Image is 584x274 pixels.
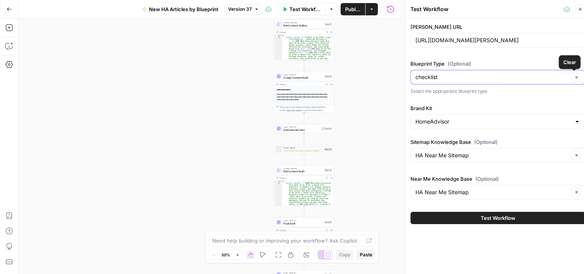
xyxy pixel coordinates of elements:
input: HA Near Me Sitemap [415,152,569,159]
span: Toggle code folding, rows 1 through 3 [280,35,282,36]
span: Add Internal Links [283,128,319,132]
span: (Optional) [474,138,498,146]
div: Output [280,83,323,86]
span: Human Review [283,167,323,170]
g: Edge from step_13 to step_14 [304,154,305,165]
g: Edge from step_14 to step_15 [304,206,305,217]
span: Human Review [283,21,323,24]
button: Copy [336,250,353,260]
span: Test Workflow [481,214,515,222]
span: Version 37 [228,6,252,13]
span: (Optional) [475,175,499,183]
g: Edge from step_18 to step_11 [304,8,305,19]
g: Edge from step_11 to step_19 [304,60,305,71]
span: New HA Articles by Blueprint [149,5,218,13]
button: Paste [356,250,375,260]
div: Step 15 [324,221,332,224]
button: New HA Articles by Blueprint [137,3,223,15]
span: Publish [345,5,361,13]
button: Test Workflow [278,3,325,15]
span: Copy the output [287,109,301,111]
span: Create Content Draft [283,76,323,80]
span: (Optional) [448,60,471,68]
div: 1 [275,35,282,36]
input: HA Near Me Sitemap [415,188,569,196]
span: Copy [339,251,350,258]
g: Edge from step_21 to step_13 [304,133,305,144]
div: Power AgentAdd Internal Links Avoid Highlights - ForkStep 13 [275,145,334,154]
button: Version 37 [225,4,262,14]
div: Step 21 [321,127,332,130]
div: Output [280,31,323,34]
g: Edge from step_15 to step_17 [304,258,305,269]
span: Test Workflow [290,5,321,13]
span: Edit Content Draft [283,170,323,173]
button: Publish [341,3,365,15]
input: checklist [415,73,569,81]
g: Edge from step_19 to step_21 [304,112,305,124]
span: LLM · GPT-4.1 [283,219,323,222]
div: Step 11 [324,23,332,26]
div: Step 13 [324,148,332,151]
span: Paste [359,251,372,258]
div: LLM · GPT-4.1Add Internal LinksStep 21 [275,124,334,133]
input: HomeAdvisor [415,118,571,125]
div: 1 [275,180,282,182]
div: Output [280,177,323,180]
span: LLM · GPT-4.1 [283,125,319,129]
div: Step 14 [324,168,333,172]
span: Toggle code folding, rows 1 through 3 [280,180,282,182]
div: Output [280,229,323,232]
div: Human ReviewEdit Content OutlineStep 11Output{ "review_content_1":"# What to Do After a House Fir... [275,20,334,60]
span: Power Agent [283,146,323,149]
span: Add Internal Links Avoid Highlights - Fork [283,149,323,153]
span: 50% [222,252,230,258]
span: Final Draft [283,222,323,226]
div: This output is too large & has been abbreviated for review. to view the full content. [280,106,332,112]
span: Edit Content Outline [283,24,323,28]
div: Step 19 [324,75,332,78]
div: Human ReviewEdit Content DraftStep 14Output{ "review_content_1":"#### Meta Description\nUse this ... [275,165,334,206]
span: LLM · GPT-4.1 [283,73,323,76]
